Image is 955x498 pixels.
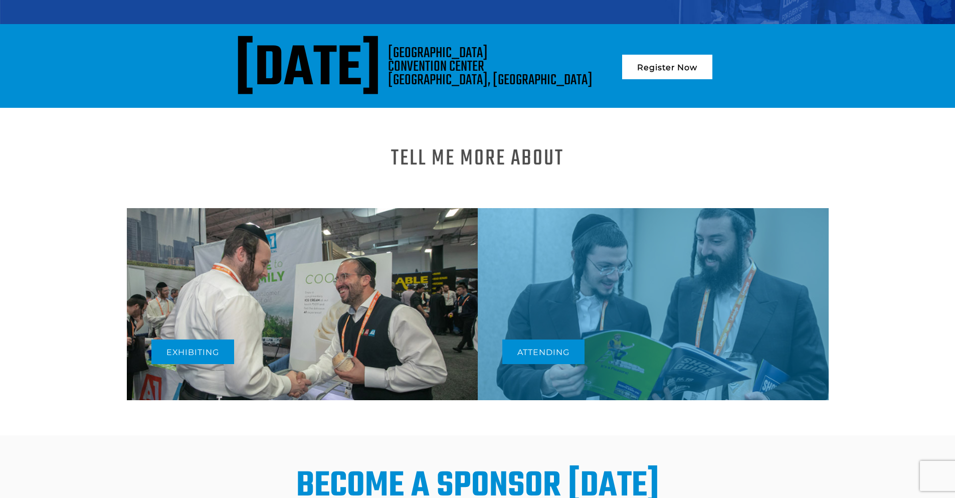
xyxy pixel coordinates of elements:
a: Register Now [622,55,712,79]
div: [GEOGRAPHIC_DATA] CONVENTION CENTER [GEOGRAPHIC_DATA], [GEOGRAPHIC_DATA] [388,47,593,87]
a: Exhibiting [151,340,234,364]
a: Attending [502,340,585,364]
h1: Tell me more About [391,153,564,165]
div: [DATE] [235,47,381,93]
